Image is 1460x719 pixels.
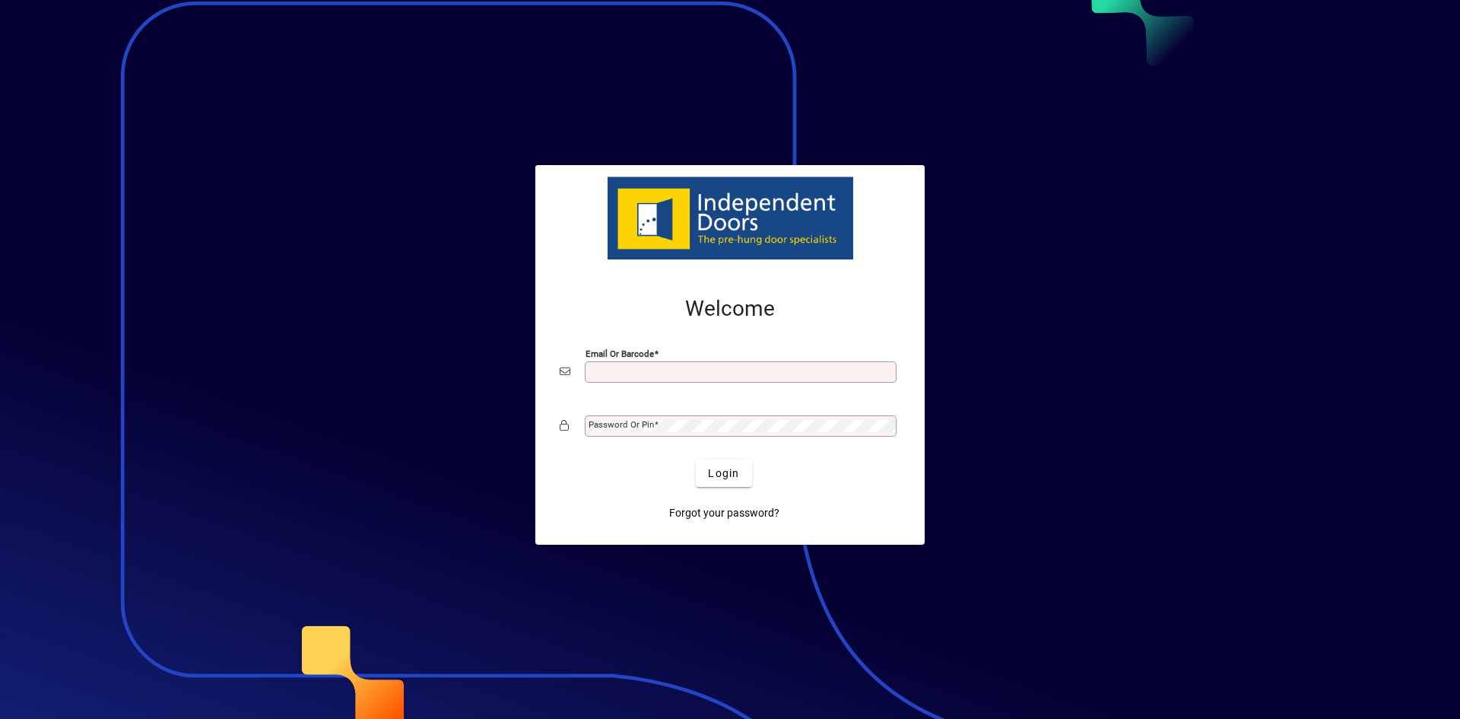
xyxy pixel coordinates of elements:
a: Forgot your password? [663,499,786,527]
h2: Welcome [560,296,900,322]
span: Forgot your password? [669,505,779,521]
button: Login [696,460,751,487]
mat-label: Password or Pin [589,419,654,430]
mat-label: Email or Barcode [586,348,654,359]
span: Login [708,466,739,482]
